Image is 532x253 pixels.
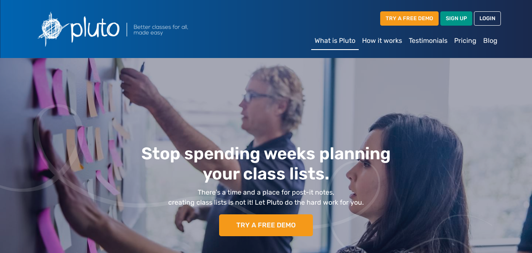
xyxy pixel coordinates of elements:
h1: Stop spending weeks planning your class lists. [80,144,453,184]
a: Testimonials [405,32,451,49]
a: SIGN UP [440,11,472,25]
img: Pluto logo with the text Better classes for all, made easy [32,7,233,51]
a: Blog [480,32,501,49]
a: What is Pluto [311,32,359,50]
a: LOGIN [474,11,501,25]
a: Pricing [451,32,480,49]
a: TRY A FREE DEMO [380,11,439,25]
a: TRY A FREE DEMO [219,214,313,236]
p: There’s a time and a place for post-it notes, creating class lists is not it! Let Pluto do the ha... [80,187,453,208]
a: How it works [359,32,405,49]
